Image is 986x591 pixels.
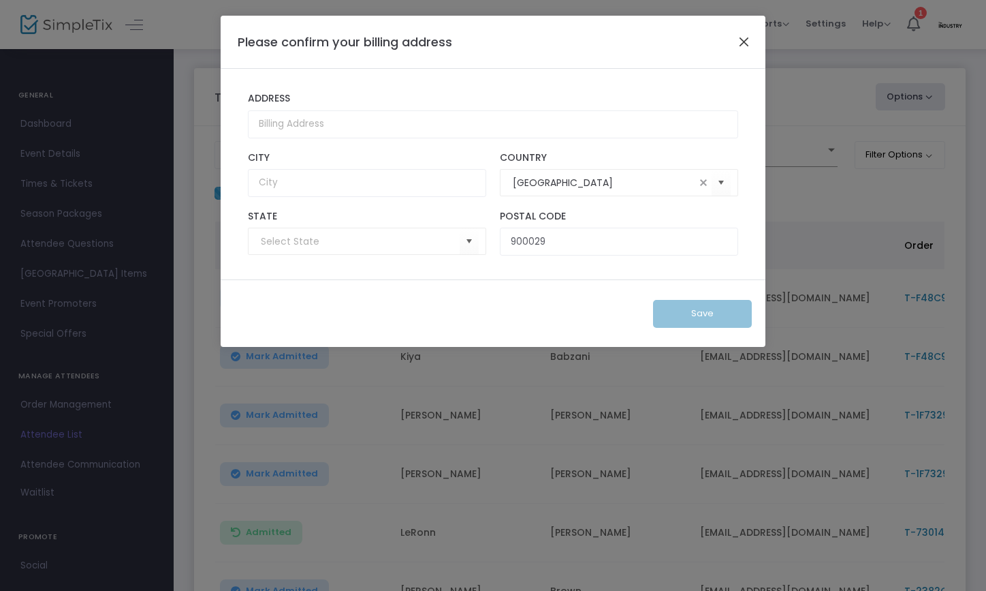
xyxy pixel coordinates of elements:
[460,228,479,256] button: Select
[261,234,460,249] input: Select State
[500,228,738,256] input: Postal Code
[248,93,738,105] label: Address
[248,211,486,223] label: State
[248,169,486,197] input: City
[695,175,712,191] span: clear
[500,152,738,164] label: Country
[238,33,452,51] h4: Please confirm your billing address
[500,211,738,223] label: Postal Code
[248,152,486,164] label: City
[712,169,731,197] button: Select
[513,176,695,190] input: Select Country
[248,110,738,138] input: Billing Address
[735,33,753,50] button: Close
